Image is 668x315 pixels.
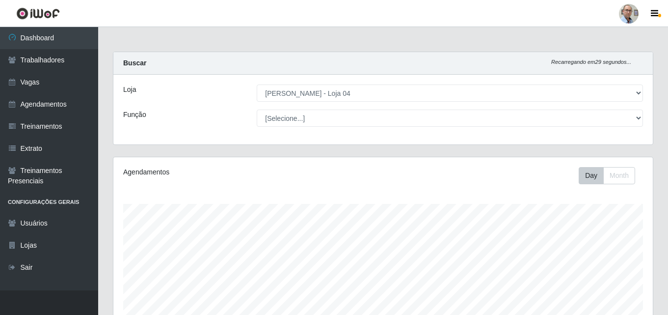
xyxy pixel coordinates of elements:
[123,85,136,95] label: Loja
[123,59,146,67] strong: Buscar
[579,167,635,184] div: First group
[123,110,146,120] label: Função
[16,7,60,20] img: CoreUI Logo
[603,167,635,184] button: Month
[123,167,331,177] div: Agendamentos
[579,167,643,184] div: Toolbar with button groups
[551,59,631,65] i: Recarregando em 29 segundos...
[579,167,604,184] button: Day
